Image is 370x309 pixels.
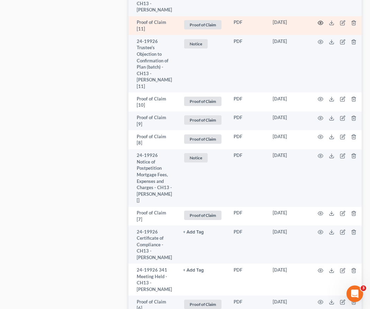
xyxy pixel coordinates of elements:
span: Proof of Claim [184,211,222,220]
span: Proof of Claim [184,97,222,106]
td: [DATE] [267,130,309,149]
td: [DATE] [267,92,309,112]
td: PDF [228,226,267,264]
td: 24-19926 341 Meeting Held - CH13 - [PERSON_NAME] [128,264,178,295]
td: PDF [228,130,267,149]
a: Proof of Claim [183,210,223,221]
td: 24-19926 Certificate of Compliance - CH13 - [PERSON_NAME] [128,226,178,264]
span: Proof of Claim [184,115,222,125]
a: Proof of Claim [183,133,223,145]
td: [DATE] [267,112,309,131]
span: Notice [184,153,208,162]
iframe: Intercom live chat [346,285,363,302]
a: Notice [183,152,223,164]
td: [DATE] [267,264,309,295]
td: 24-19926 Notice of Postpetition Mortgage Fees, Expenses and Charges - CH13 - [PERSON_NAME] [] [128,149,178,207]
a: Proof of Claim [183,96,223,107]
td: PDF [228,16,267,35]
td: [DATE] [267,16,309,35]
td: Proof of Claim [10] [128,92,178,112]
button: + Add Tag [183,268,204,273]
span: Notice [184,39,208,48]
td: [DATE] [267,35,309,92]
td: PDF [228,112,267,131]
a: Notice [183,38,223,50]
td: PDF [228,264,267,295]
td: PDF [228,207,267,226]
td: [DATE] [267,149,309,207]
span: Proof of Claim [184,300,222,309]
a: + Add Tag [183,267,223,273]
td: Proof of Claim [8] [128,130,178,149]
td: 24-19926 Trustee's Objection to Confirmation of Plan (batch) - CH13 - [PERSON_NAME] [11] [128,35,178,92]
td: PDF [228,149,267,207]
a: Proof of Claim [183,114,223,126]
span: Proof of Claim [184,134,222,144]
td: Proof of Claim [11] [128,16,178,35]
td: [DATE] [267,226,309,264]
td: [DATE] [267,207,309,226]
a: + Add Tag [183,229,223,235]
span: Proof of Claim [184,20,222,29]
a: Proof of Claim [183,19,223,30]
td: Proof of Claim [9] [128,112,178,131]
td: PDF [228,92,267,112]
button: + Add Tag [183,230,204,235]
td: Proof of Claim [7] [128,207,178,226]
span: 3 [361,285,366,291]
td: PDF [228,35,267,92]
